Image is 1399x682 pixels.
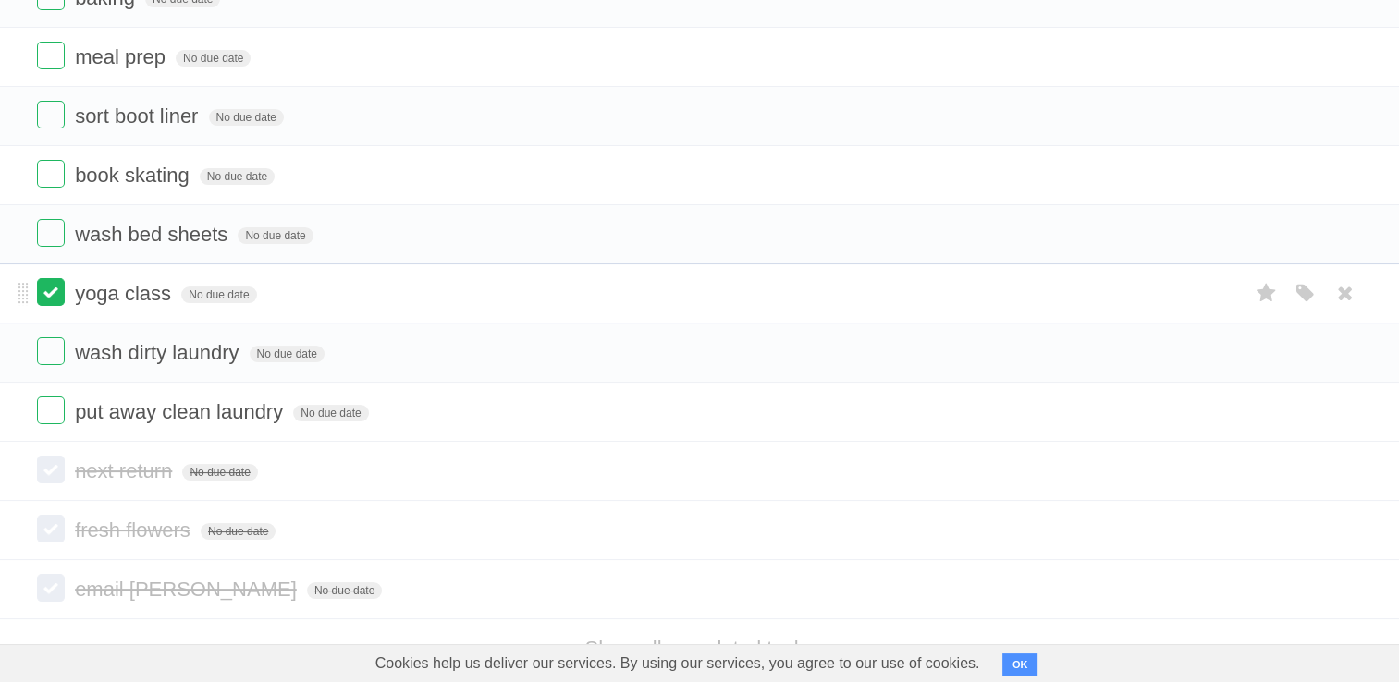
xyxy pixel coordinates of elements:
label: Done [37,278,65,306]
label: Done [37,101,65,128]
span: No due date [201,523,276,540]
label: Done [37,42,65,69]
span: No due date [182,464,257,481]
a: Show all completed tasks [584,637,814,660]
span: next return [75,459,177,482]
label: Done [37,396,65,424]
label: Done [37,337,65,365]
label: Done [37,456,65,483]
span: fresh flowers [75,518,195,542]
label: Done [37,219,65,247]
span: No due date [307,582,382,599]
label: Done [37,574,65,602]
span: put away clean laundry [75,400,288,423]
span: meal prep [75,45,170,68]
span: No due date [200,168,275,185]
span: No due date [181,286,256,303]
span: email [PERSON_NAME] [75,578,301,601]
span: yoga class [75,282,176,305]
span: Cookies help us deliver our services. By using our services, you agree to our use of cookies. [357,645,999,682]
label: Done [37,515,65,542]
label: Done [37,160,65,188]
span: book skating [75,164,194,187]
span: sort boot liner [75,104,202,128]
span: No due date [238,227,313,244]
span: No due date [293,405,368,421]
button: OK [1002,653,1038,676]
span: No due date [209,109,284,126]
span: No due date [176,50,251,67]
span: No due date [250,346,325,362]
span: wash dirty laundry [75,341,243,364]
label: Star task [1249,278,1284,309]
span: wash bed sheets [75,223,232,246]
